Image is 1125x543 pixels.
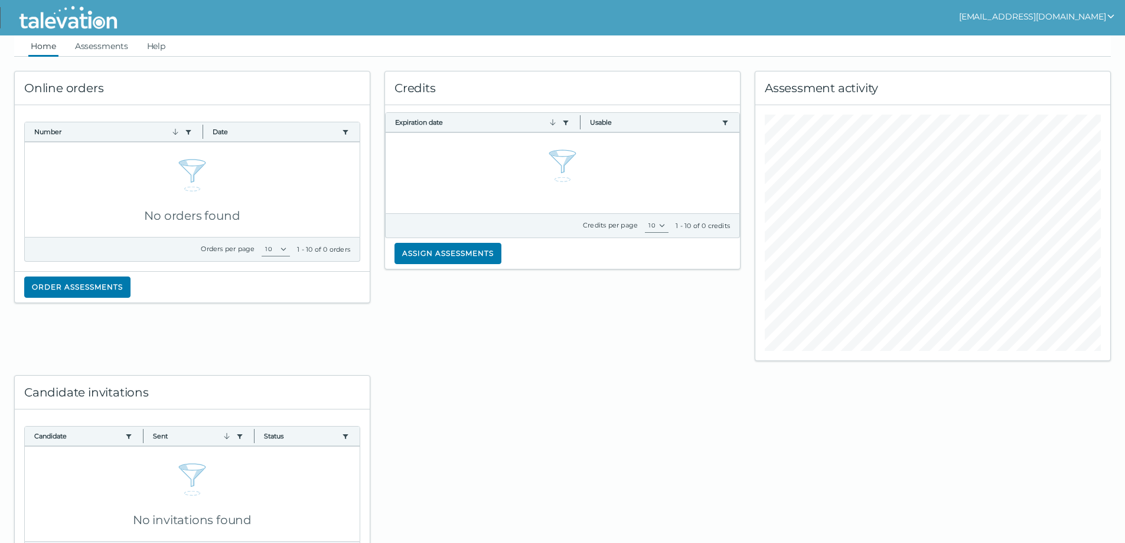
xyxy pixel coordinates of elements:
[385,71,740,105] div: Credits
[34,127,180,136] button: Number
[24,277,131,298] button: Order assessments
[583,221,638,229] label: Credits per page
[14,3,122,32] img: Talevation_Logo_Transparent_white.png
[73,35,131,57] a: Assessments
[264,431,337,441] button: Status
[15,71,370,105] div: Online orders
[153,431,231,441] button: Sent
[576,109,584,135] button: Column resize handle
[34,431,120,441] button: Candidate
[199,119,207,144] button: Column resize handle
[133,513,252,527] span: No invitations found
[201,245,255,253] label: Orders per page
[15,376,370,409] div: Candidate invitations
[145,35,168,57] a: Help
[139,423,147,448] button: Column resize handle
[395,118,557,127] button: Expiration date
[144,209,240,223] span: No orders found
[676,221,730,230] div: 1 - 10 of 0 credits
[755,71,1110,105] div: Assessment activity
[28,35,58,57] a: Home
[394,243,501,264] button: Assign assessments
[297,245,350,254] div: 1 - 10 of 0 orders
[250,423,258,448] button: Column resize handle
[213,127,337,136] button: Date
[959,9,1116,24] button: show user actions
[590,118,717,127] button: Usable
